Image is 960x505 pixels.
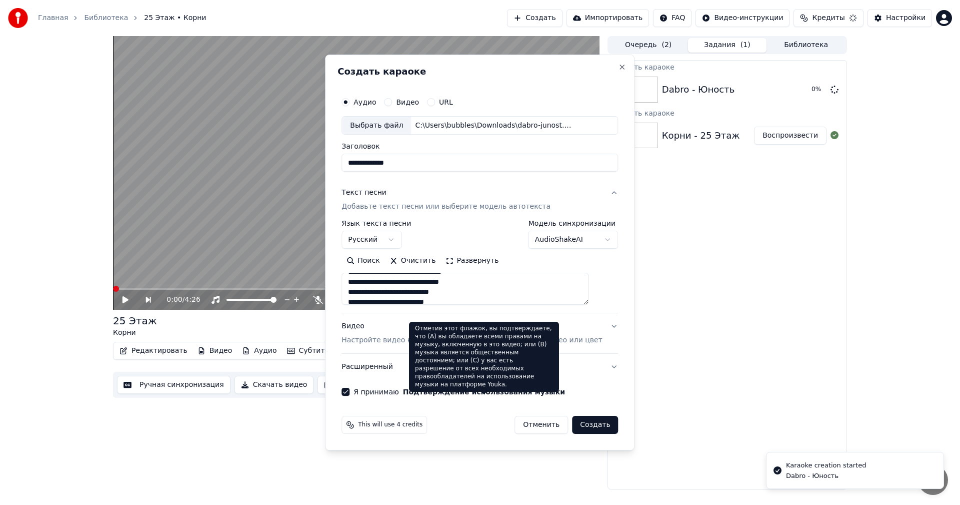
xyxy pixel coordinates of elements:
label: Язык текста песни [341,220,411,227]
label: Аудио [353,99,376,106]
button: ВидеоНастройте видео караоке: используйте изображение, видео или цвет [341,314,618,354]
div: Выбрать файл [342,117,411,135]
button: Поиск [341,253,384,269]
div: Текст песниДобавьте текст песни или выберите модель автотекста [341,220,618,313]
button: Я принимаю [403,388,565,395]
div: Видео [341,322,602,346]
p: Настройте видео караоке: используйте изображение, видео или цвет [341,335,602,345]
label: Видео [396,99,419,106]
label: Заголовок [341,143,618,150]
h2: Создать караоке [337,67,622,76]
div: C:\Users\bubbles\Downloads\dabro-junost.mp3 [411,121,581,131]
div: Отметив этот флажок, вы подтверждаете, что (A) вы обладаете всеми правами на музыку, включенную в... [409,322,559,392]
button: Создать [572,416,618,434]
button: Развернуть [440,253,503,269]
button: Отменить [514,416,568,434]
button: Очистить [385,253,441,269]
span: This will use 4 credits [358,421,422,429]
div: Текст песни [341,188,386,198]
button: Расширенный [341,354,618,380]
label: URL [439,99,453,106]
label: Я принимаю [353,388,565,395]
p: Добавьте текст песни или выберите модель автотекста [341,202,550,212]
button: Текст песниДобавьте текст песни или выберите модель автотекста [341,180,618,220]
label: Модель синхронизации [528,220,618,227]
